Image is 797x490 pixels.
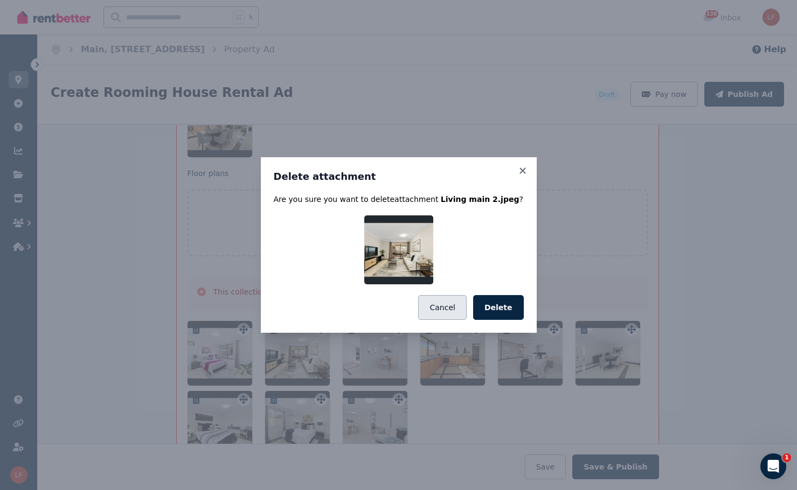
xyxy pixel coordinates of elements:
[418,295,466,320] button: Cancel
[441,195,519,204] span: Living main 2.jpeg
[760,453,786,479] iframe: Intercom live chat
[274,194,524,205] p: Are you sure you want to delete attachment ?
[782,453,791,462] span: 1
[364,215,433,284] img: Living main 2.jpeg
[274,170,524,183] h3: Delete attachment
[473,295,524,320] button: Delete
